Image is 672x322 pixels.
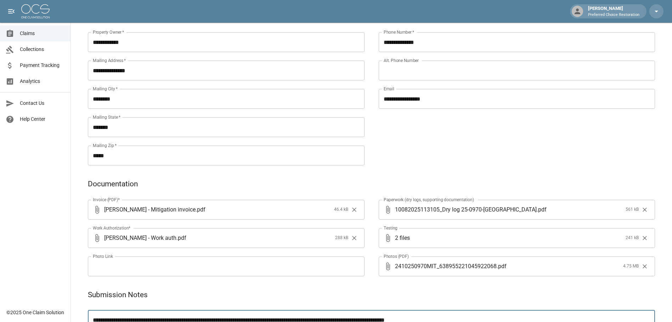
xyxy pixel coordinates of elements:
span: 561 kB [626,206,639,213]
span: 2 files [395,228,623,248]
label: Mailing Address [93,57,126,63]
span: Claims [20,30,65,37]
button: Clear [349,204,360,215]
span: 4.75 MB [623,263,639,270]
span: [PERSON_NAME] - Work auth [104,234,176,242]
span: Payment Tracking [20,62,65,69]
span: . pdf [537,205,547,214]
label: Mailing State [93,114,120,120]
span: 10082025113105_Dry log 25-0970-[GEOGRAPHIC_DATA] [395,205,537,214]
label: Alt. Phone Number [384,57,419,63]
span: Collections [20,46,65,53]
p: Preferred Choice Restoration [588,12,639,18]
button: open drawer [4,4,18,18]
label: Photos (PDF) [384,253,409,259]
button: Clear [639,204,650,215]
span: 2410250970MIT_638955221045922068 [395,262,497,270]
label: Testing [384,225,397,231]
span: . pdf [196,205,205,214]
span: . pdf [176,234,186,242]
span: [PERSON_NAME] - Mitigation invoice [104,205,196,214]
div: © 2025 One Claim Solution [6,309,64,316]
span: . pdf [497,262,507,270]
label: Email [384,86,394,92]
label: Mailing Zip [93,142,117,148]
label: Work Authorization* [93,225,131,231]
button: Clear [349,233,360,243]
button: Clear [639,261,650,272]
label: Phone Number [384,29,414,35]
label: Mailing City [93,86,118,92]
label: Property Owner [93,29,124,35]
div: [PERSON_NAME] [585,5,642,18]
span: Contact Us [20,100,65,107]
span: 241 kB [626,235,639,242]
span: Help Center [20,115,65,123]
span: 46.4 kB [334,206,348,213]
label: Photo Link [93,253,113,259]
label: Paperwork (dry logs, supporting documentation) [384,197,474,203]
span: Analytics [20,78,65,85]
span: 288 kB [335,235,348,242]
label: Invoice (PDF)* [93,197,120,203]
button: Clear [639,233,650,243]
img: ocs-logo-white-transparent.png [21,4,50,18]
